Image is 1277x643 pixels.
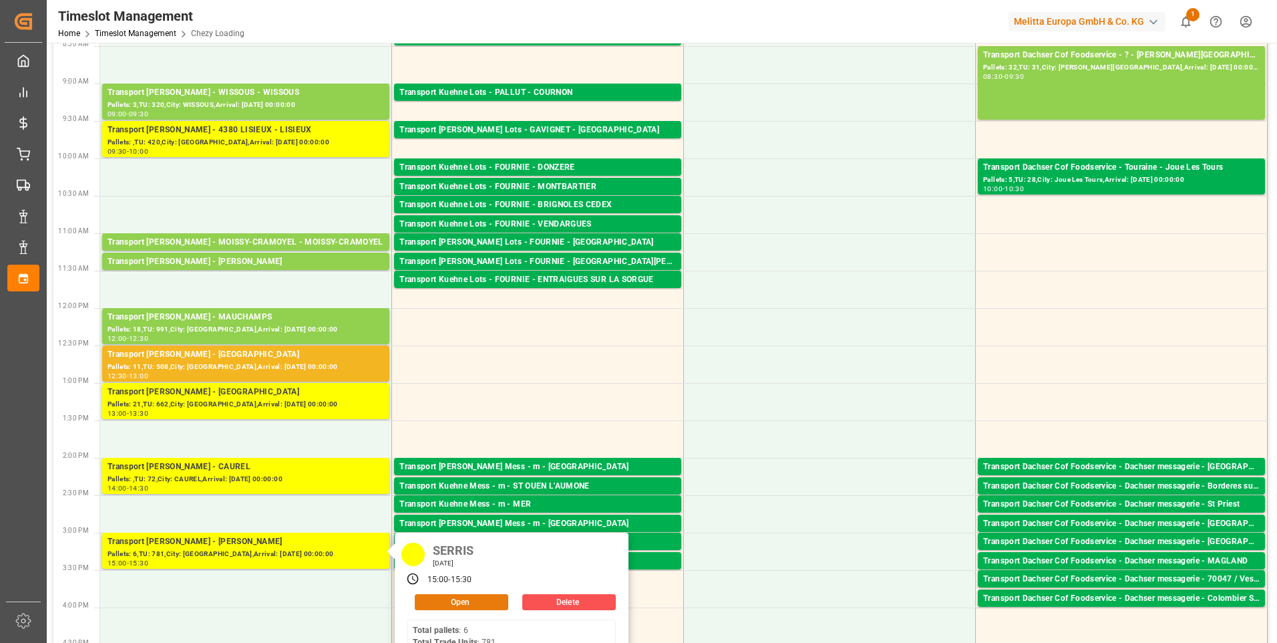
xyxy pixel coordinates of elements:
[399,287,676,298] div: Pallets: 2,TU: 441,City: ENTRAIGUES SUR LA SORGUE,Arrival: [DATE] 00:00:00
[1009,9,1171,34] button: Melitta Europa GmbH & Co. KG
[58,302,89,309] span: 12:00 PM
[129,410,148,416] div: 13:30
[399,273,676,287] div: Transport Kuehne Lots - FOURNIE - ENTRAIGUES SUR LA SORGUE
[108,100,384,111] div: Pallets: 3,TU: 320,City: WISSOUS,Arrival: [DATE] 00:00:00
[1005,186,1024,192] div: 10:30
[983,498,1260,511] div: Transport Dachser Cof Foodservice - Dachser messagerie - St Priest
[108,386,384,399] div: Transport [PERSON_NAME] - [GEOGRAPHIC_DATA]
[399,212,676,223] div: Pallets: 3,TU: ,City: BRIGNOLES CEDEX,Arrival: [DATE] 00:00:00
[522,594,616,610] button: Delete
[399,511,676,523] div: Pallets: 1,TU: 16,City: MER,Arrival: [DATE] 00:00:00
[399,236,676,249] div: Transport [PERSON_NAME] Lots - FOURNIE - [GEOGRAPHIC_DATA]
[399,480,676,493] div: Transport Kuehne Mess - m - ST OUEN L'AUMONE
[108,336,127,342] div: 12:00
[428,559,479,568] div: [DATE]
[399,174,676,186] div: Pallets: 3,TU: ,City: DONZERE,Arrival: [DATE] 00:00:00
[399,461,676,474] div: Transport [PERSON_NAME] Mess - m - [GEOGRAPHIC_DATA]
[399,180,676,194] div: Transport Kuehne Lots - FOURNIE - MONTBARTIER
[129,485,148,491] div: 14:30
[108,461,384,474] div: Transport [PERSON_NAME] - CAUREL
[399,498,676,511] div: Transport Kuehne Mess - m - MER
[428,539,479,559] div: SERRIS
[399,218,676,231] div: Transport Kuehne Lots - FOURNIE - VENDARGUES
[983,493,1260,505] div: Pallets: 1,TU: 24,City: Borderes sur l'echez,Arrival: [DATE] 00:00:00
[129,148,148,154] div: 10:00
[129,111,148,117] div: 09:30
[983,573,1260,586] div: Transport Dachser Cof Foodservice - Dachser messagerie - 70047 / Vesoul Cedex
[399,100,676,111] div: Pallets: ,TU: 481,City: [GEOGRAPHIC_DATA],Arrival: [DATE] 00:00:00
[108,111,127,117] div: 09:00
[983,531,1260,542] div: Pallets: 1,TU: 19,City: [GEOGRAPHIC_DATA],Arrival: [DATE] 00:00:00
[58,6,244,26] div: Timeslot Management
[108,255,384,269] div: Transport [PERSON_NAME] - [PERSON_NAME]
[413,626,460,635] b: Total pallets
[1171,7,1201,37] button: show 1 new notifications
[1201,7,1231,37] button: Help Center
[108,249,384,261] div: Pallets: 3,TU: 160,City: MOISSY-CRAMOYEL,Arrival: [DATE] 00:00:00
[399,474,676,485] div: Pallets: ,TU: 21,City: [GEOGRAPHIC_DATA],Arrival: [DATE] 00:00:00
[108,86,384,100] div: Transport [PERSON_NAME] - WISSOUS - WISSOUS
[983,606,1260,617] div: Pallets: 1,TU: 43,City: [GEOGRAPHIC_DATA],Arrival: [DATE] 00:00:00
[983,535,1260,549] div: Transport Dachser Cof Foodservice - Dachser messagerie - [GEOGRAPHIC_DATA]
[108,362,384,373] div: Pallets: 11,TU: 508,City: [GEOGRAPHIC_DATA],Arrival: [DATE] 00:00:00
[108,269,384,280] div: Pallets: ,TU: 196,City: [GEOGRAPHIC_DATA],Arrival: [DATE] 00:00:00
[63,564,89,571] span: 3:30 PM
[983,568,1260,580] div: Pallets: 1,TU: 40,City: [GEOGRAPHIC_DATA],Arrival: [DATE] 00:00:00
[108,549,384,560] div: Pallets: 6,TU: 781,City: [GEOGRAPHIC_DATA],Arrival: [DATE] 00:00:00
[415,594,508,610] button: Open
[983,161,1260,174] div: Transport Dachser Cof Foodservice - Touraine - Joue Les Tours
[108,560,127,566] div: 15:00
[63,527,89,534] span: 3:00 PM
[1009,12,1165,31] div: Melitta Europa GmbH & Co. KG
[399,44,676,55] div: Pallets: 3,TU: ,City: NEULLIAC,Arrival: [DATE] 00:00:00
[983,549,1260,560] div: Pallets: 2,TU: 46,City: [GEOGRAPHIC_DATA],Arrival: [DATE] 00:00:00
[983,461,1260,474] div: Transport Dachser Cof Foodservice - Dachser messagerie - [GEOGRAPHIC_DATA]
[983,74,1002,80] div: 08:30
[983,474,1260,485] div: Pallets: 1,TU: 35,City: [GEOGRAPHIC_DATA],Arrival: [DATE] 00:00:00
[399,124,676,137] div: Transport [PERSON_NAME] Lots - GAVIGNET - [GEOGRAPHIC_DATA]
[1005,74,1024,80] div: 09:30
[399,199,676,212] div: Transport Kuehne Lots - FOURNIE - BRIGNOLES CEDEX
[983,555,1260,568] div: Transport Dachser Cof Foodservice - Dachser messagerie - MAGLAND
[983,174,1260,186] div: Pallets: 5,TU: 28,City: Joue Les Tours,Arrival: [DATE] 00:00:00
[399,231,676,243] div: Pallets: 3,TU: 372,City: [GEOGRAPHIC_DATA],Arrival: [DATE] 00:00:00
[63,602,89,609] span: 4:00 PM
[983,586,1260,598] div: Pallets: 1,TU: 25,City: 70047 / Vesoul Cedex,Arrival: [DATE] 00:00:00
[399,194,676,205] div: Pallets: 4,TU: ,City: MONTBARTIER,Arrival: [DATE] 00:00:00
[129,336,148,342] div: 12:30
[399,493,676,505] div: Pallets: ,TU: 6,City: [GEOGRAPHIC_DATA] L'AUMONE,Arrival: [DATE] 00:00:00
[399,269,676,280] div: Pallets: 1,TU: ,City: [GEOGRAPHIC_DATA][PERSON_NAME],Arrival: [DATE] 00:00:00
[58,190,89,197] span: 10:30 AM
[427,574,449,586] div: 15:00
[983,62,1260,74] div: Pallets: 32,TU: 31,City: [PERSON_NAME][GEOGRAPHIC_DATA],Arrival: [DATE] 00:00:00
[58,152,89,160] span: 10:00 AM
[58,29,80,38] a: Home
[58,340,89,347] span: 12:30 PM
[399,137,676,148] div: Pallets: 9,TU: ,City: [GEOGRAPHIC_DATA],Arrival: [DATE] 00:00:00
[399,86,676,100] div: Transport Kuehne Lots - PALLUT - COURNON
[129,373,148,379] div: 13:00
[448,574,450,586] div: -
[127,485,129,491] div: -
[399,517,676,531] div: Transport [PERSON_NAME] Mess - m - [GEOGRAPHIC_DATA]
[108,137,384,148] div: Pallets: ,TU: 420,City: [GEOGRAPHIC_DATA],Arrival: [DATE] 00:00:00
[983,592,1260,606] div: Transport Dachser Cof Foodservice - Dachser messagerie - Colombier Saugnieu
[63,40,89,47] span: 8:30 AM
[983,49,1260,62] div: Transport Dachser Cof Foodservice - ? - [PERSON_NAME][GEOGRAPHIC_DATA]
[58,265,89,272] span: 11:30 AM
[127,373,129,379] div: -
[95,29,176,38] a: Timeslot Management
[983,186,1002,192] div: 10:00
[108,373,127,379] div: 12:30
[63,489,89,497] span: 2:30 PM
[108,236,384,249] div: Transport [PERSON_NAME] - MOISSY-CRAMOYEL - MOISSY-CRAMOYEL
[108,399,384,410] div: Pallets: 21,TU: 662,City: [GEOGRAPHIC_DATA],Arrival: [DATE] 00:00:00
[63,452,89,459] span: 2:00 PM
[399,531,676,542] div: Pallets: ,TU: 4,City: [GEOGRAPHIC_DATA],Arrival: [DATE] 00:00:00
[129,560,148,566] div: 15:30
[451,574,472,586] div: 15:30
[63,78,89,85] span: 9:00 AM
[399,255,676,269] div: Transport [PERSON_NAME] Lots - FOURNIE - [GEOGRAPHIC_DATA][PERSON_NAME]
[108,311,384,324] div: Transport [PERSON_NAME] - MAUCHAMPS
[1186,8,1200,21] span: 1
